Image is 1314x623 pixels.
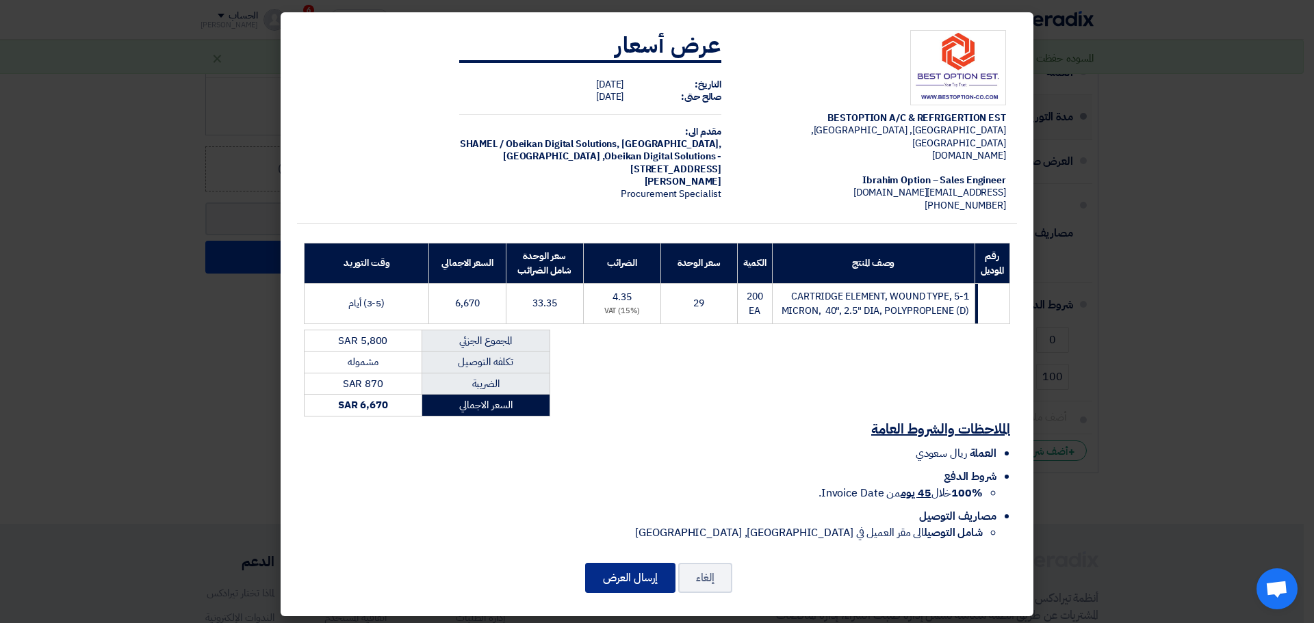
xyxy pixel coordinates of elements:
span: 29 [693,296,704,310]
span: [PERSON_NAME] [645,174,722,189]
span: شروط الدفع [944,468,996,485]
u: 45 يوم [901,485,931,501]
span: [EMAIL_ADDRESS][DOMAIN_NAME] [853,185,1006,200]
span: SHAMEL / Obeikan Digital Solutions, [460,137,620,151]
strong: شامل التوصيل [924,525,983,541]
td: SAR 5,800 [305,330,422,352]
th: سعر الوحدة [660,243,737,283]
strong: مقدم الى: [685,124,721,139]
div: BESTOPTION A/C & REFRIGERTION EST [743,112,1006,124]
th: وصف المنتج [773,243,975,283]
span: ريال سعودي [916,445,967,462]
span: SAR 870 [343,376,383,391]
th: الضرائب [583,243,660,283]
span: [PHONE_NUMBER] [925,198,1006,213]
span: خلال من Invoice Date. [819,485,983,501]
span: مصاريف التوصيل [919,508,996,525]
button: إرسال العرض [585,563,675,593]
span: [DATE] [596,90,623,104]
strong: عرض أسعار [615,29,721,62]
strong: SAR 6,670 [338,397,388,412]
img: Company Logo [910,30,1006,106]
span: 4.35 [613,290,632,304]
span: 6,670 [455,296,480,310]
span: 200 EA [747,289,763,318]
li: الى مقر العميل في [GEOGRAPHIC_DATA], [GEOGRAPHIC_DATA] [304,525,983,541]
span: [DATE] [596,77,623,92]
th: وقت التوريد [305,243,429,283]
span: (3-5) أيام [348,296,385,310]
strong: التاريخ: [695,77,721,92]
th: الكمية [737,243,772,283]
span: Procurement Specialist [621,187,721,201]
u: الملاحظات والشروط العامة [871,419,1010,439]
div: (15%) VAT [589,306,655,317]
a: Open chat [1257,568,1298,609]
th: سعر الوحدة شامل الضرائب [506,243,583,283]
th: السعر الاجمالي [429,243,506,283]
div: Ibrahim Option – Sales Engineer [743,174,1006,187]
td: السعر الاجمالي [422,395,550,416]
th: رقم الموديل [975,243,1009,283]
span: [GEOGRAPHIC_DATA], [GEOGRAPHIC_DATA] ,Obeikan Digital Solutions - [STREET_ADDRESS] [503,137,721,176]
strong: صالح حتى: [681,90,721,104]
td: تكلفه التوصيل [422,352,550,373]
span: العملة [970,445,996,462]
span: 33.35 [532,296,557,310]
td: الضريبة [422,373,550,395]
span: مشموله [348,354,378,369]
strong: 100% [951,485,983,501]
span: [DOMAIN_NAME] [932,148,1006,163]
button: إلغاء [678,563,732,593]
span: [GEOGRAPHIC_DATA], [GEOGRAPHIC_DATA], [GEOGRAPHIC_DATA] [811,123,1006,150]
span: 1-CARTRIDGE ELEMENT, WOUND TYPE, 5 MICRON, 40", 2.5" DIA, POLYPROPLENE (D) [782,289,969,318]
td: المجموع الجزئي [422,330,550,352]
